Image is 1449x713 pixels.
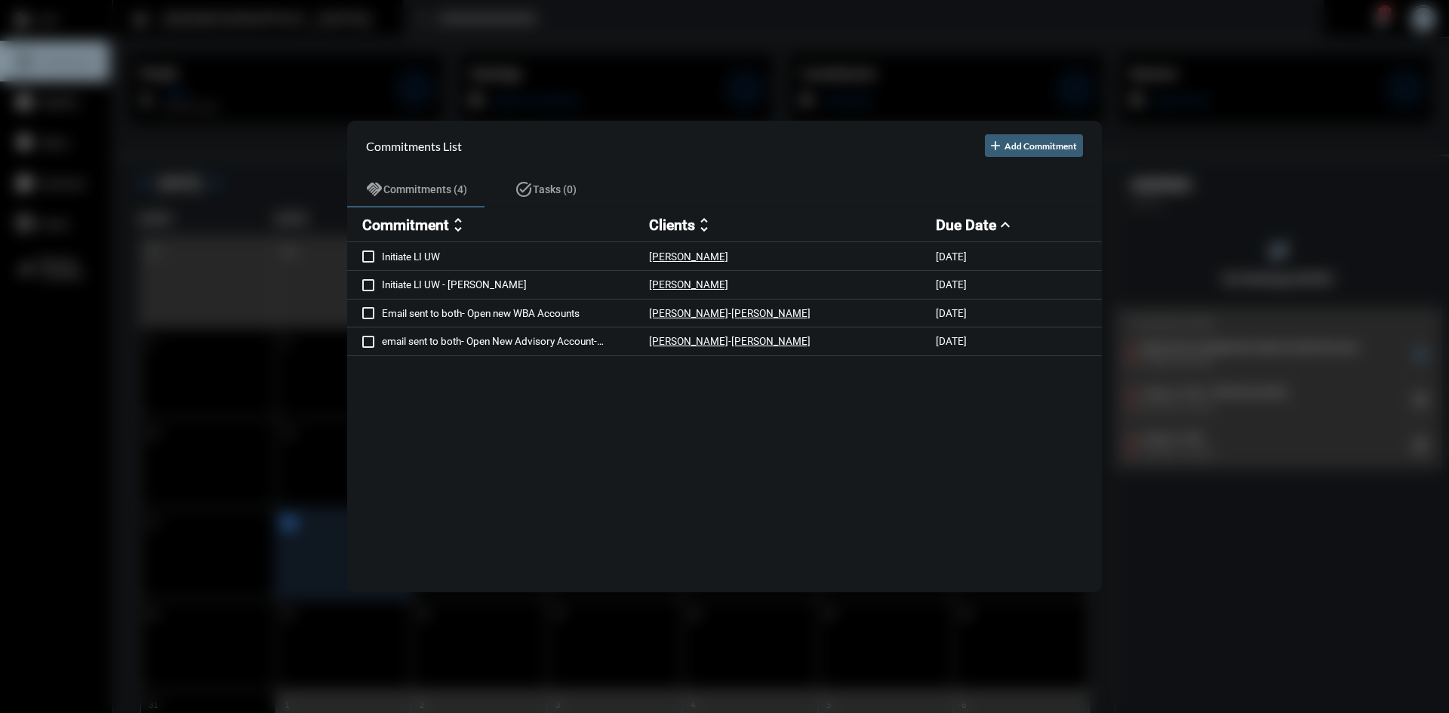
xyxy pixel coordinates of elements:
p: [PERSON_NAME] [731,335,811,347]
p: [PERSON_NAME] [649,250,728,263]
p: [PERSON_NAME] [649,335,728,347]
span: Tasks (0) [533,183,577,195]
h2: Commitment [362,217,449,234]
p: Initiate LI UW - [PERSON_NAME] [382,278,649,290]
mat-icon: add [988,138,1003,153]
mat-icon: handshake [365,180,383,198]
p: Email sent to both- Open new WBA Accounts [382,307,649,319]
p: - [728,335,731,347]
h2: Commitments List [366,139,462,153]
p: Initiate LI UW [382,250,649,263]
p: [DATE] [936,278,967,290]
p: [DATE] [936,335,967,347]
p: - [728,307,731,319]
p: [DATE] [936,250,967,263]
span: Commitments (4) [383,183,467,195]
p: email sent to both- Open New Advisory Account- TUF681988 [382,335,649,347]
mat-icon: task_alt [515,180,533,198]
mat-icon: expand_less [996,216,1014,234]
mat-icon: unfold_more [695,216,713,234]
h2: Due Date [936,217,996,234]
p: [DATE] [936,307,967,319]
h2: Clients [649,217,695,234]
mat-icon: unfold_more [449,216,467,234]
button: Add Commitment [985,134,1083,157]
p: [PERSON_NAME] [731,307,811,319]
p: [PERSON_NAME] [649,307,728,319]
p: [PERSON_NAME] [649,278,728,290]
